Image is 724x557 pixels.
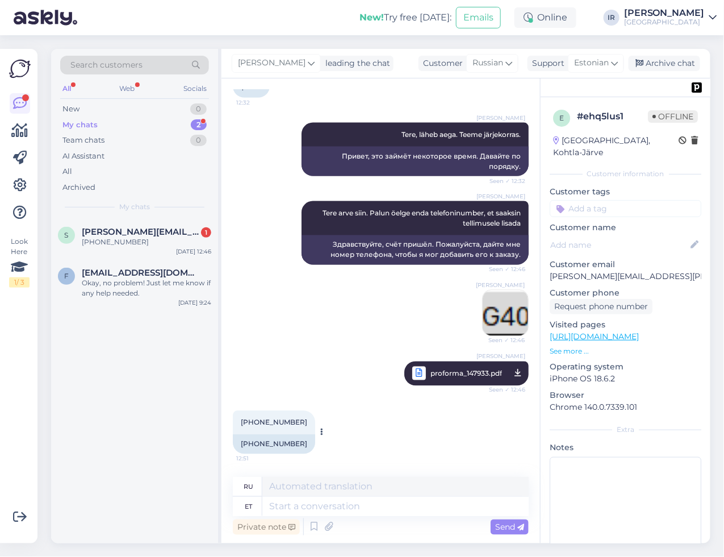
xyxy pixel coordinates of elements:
[476,352,525,361] span: [PERSON_NAME]
[302,147,529,176] div: Привет, это займёт некоторое время. Давайте по порядку.
[624,9,705,18] div: [PERSON_NAME]
[359,12,384,23] b: New!
[190,103,207,115] div: 0
[550,200,701,217] input: Add a tag
[419,57,463,69] div: Customer
[476,281,525,290] span: [PERSON_NAME]
[302,235,529,265] div: Здравствуйте, счёт пришёл. Пожалуйста, дайте мне номер телефона, чтобы я мог добавить его к заказу.
[119,202,150,212] span: My chats
[62,151,104,162] div: AI Assistant
[476,114,525,122] span: [PERSON_NAME]
[456,7,501,28] button: Emails
[65,231,69,239] span: s
[550,169,701,179] div: Customer information
[401,130,521,139] span: Tere, läheb aega. Teeme järjekorras.
[482,336,525,345] span: Seen ✓ 12:46
[70,59,143,71] span: Search customers
[190,135,207,146] div: 0
[82,268,200,278] span: fortevar@gmail.com
[514,7,576,28] div: Online
[9,277,30,288] div: 1 / 3
[550,442,701,454] p: Notes
[483,265,525,274] span: Seen ✓ 12:46
[323,209,522,227] span: Tere arve siin. Palun öelge enda telefoninumber, et saaksin tellimusele lisada
[82,227,200,237] span: sergey.makaryan@axs.eu
[233,435,315,454] div: [PHONE_NUMBER]
[624,9,717,27] a: [PERSON_NAME][GEOGRAPHIC_DATA]
[181,81,209,96] div: Socials
[550,331,639,342] a: [URL][DOMAIN_NAME]
[430,367,502,381] span: proforma_147933.pdf
[60,81,73,96] div: All
[82,278,211,298] div: Okay, no problem! Just let me know if any help needed.
[62,166,72,177] div: All
[82,237,211,247] div: [PHONE_NUMBER]
[550,271,701,282] p: [PERSON_NAME][EMAIL_ADDRESS][PERSON_NAME][DOMAIN_NAME]
[472,57,503,69] span: Russian
[624,18,705,27] div: [GEOGRAPHIC_DATA]
[550,259,701,271] p: Customer email
[553,135,679,159] div: [GEOGRAPHIC_DATA], Kohtla-Järve
[629,56,700,71] div: Archive chat
[648,110,698,123] span: Offline
[577,110,648,123] div: # ehq5lus1
[495,522,524,532] span: Send
[359,11,451,24] div: Try free [DATE]:
[62,103,79,115] div: New
[64,272,69,280] span: f
[404,361,529,386] a: [PERSON_NAME]proforma_147933.pdfSeen ✓ 12:46
[321,57,390,69] div: leading the chat
[483,383,525,397] span: Seen ✓ 12:46
[483,290,528,336] img: Attachment
[604,10,620,26] div: IR
[550,186,701,198] p: Customer tags
[574,57,609,69] span: Estonian
[550,361,701,373] p: Operating system
[245,497,252,516] div: et
[559,114,564,122] span: e
[236,98,279,107] span: 12:32
[62,135,104,146] div: Team chats
[191,119,207,131] div: 2
[244,477,253,496] div: ru
[550,287,701,299] p: Customer phone
[483,177,525,185] span: Seen ✓ 12:32
[528,57,564,69] div: Support
[550,299,652,314] div: Request phone number
[9,58,31,80] img: Askly Logo
[233,519,300,535] div: Private note
[550,425,701,435] div: Extra
[62,119,98,131] div: My chats
[118,81,137,96] div: Web
[236,455,279,463] span: 12:51
[550,222,701,234] p: Customer name
[201,227,211,238] div: 1
[550,373,701,385] p: iPhone OS 18.6.2
[550,346,701,356] p: See more ...
[241,418,307,427] span: [PHONE_NUMBER]
[692,82,702,93] img: pd
[550,389,701,401] p: Browser
[178,298,211,307] div: [DATE] 9:24
[550,319,701,331] p: Visited pages
[176,247,211,256] div: [DATE] 12:46
[550,239,688,251] input: Add name
[550,401,701,413] p: Chrome 140.0.7339.101
[238,57,305,69] span: [PERSON_NAME]
[476,192,525,201] span: [PERSON_NAME]
[9,236,30,288] div: Look Here
[62,182,95,193] div: Archived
